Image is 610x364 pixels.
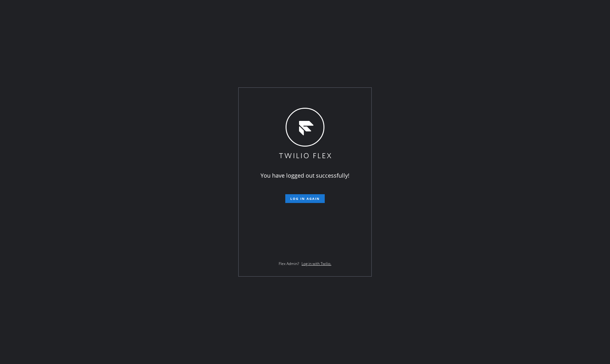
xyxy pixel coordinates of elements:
[302,261,331,266] a: Log in with Twilio.
[261,172,349,179] span: You have logged out successfully!
[290,196,320,201] span: Log in again
[285,194,325,203] button: Log in again
[279,261,299,266] span: Flex Admin?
